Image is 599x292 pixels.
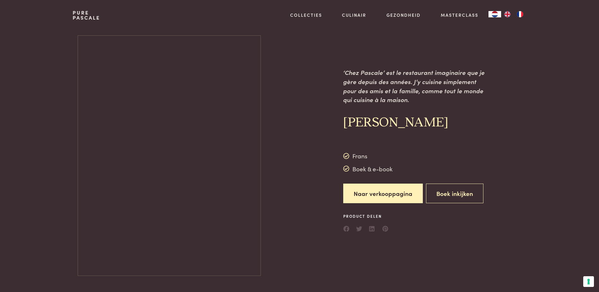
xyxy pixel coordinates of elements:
[386,12,421,18] a: Gezondheid
[488,11,526,17] aside: Language selected: Nederlands
[583,276,594,287] button: Uw voorkeuren voor toestemming voor trackingtechnologieën
[73,10,100,20] a: PurePascale
[342,12,366,18] a: Culinair
[343,213,389,219] span: Product delen
[488,11,501,17] a: NL
[343,164,393,173] div: Boek & e-book
[501,11,526,17] ul: Language list
[514,11,526,17] a: FR
[290,12,322,18] a: Collecties
[343,151,393,161] div: Frans
[488,11,501,17] div: Language
[441,12,478,18] a: Masterclass
[343,184,423,204] a: Naar verkooppagina
[501,11,514,17] a: EN
[426,184,483,204] button: Boek inkijken
[343,114,488,131] h2: [PERSON_NAME]
[343,68,488,104] p: ‘Chez Pascale’ est le restaurant imaginaire que je gère depuis des années. J’y cuisine simplement...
